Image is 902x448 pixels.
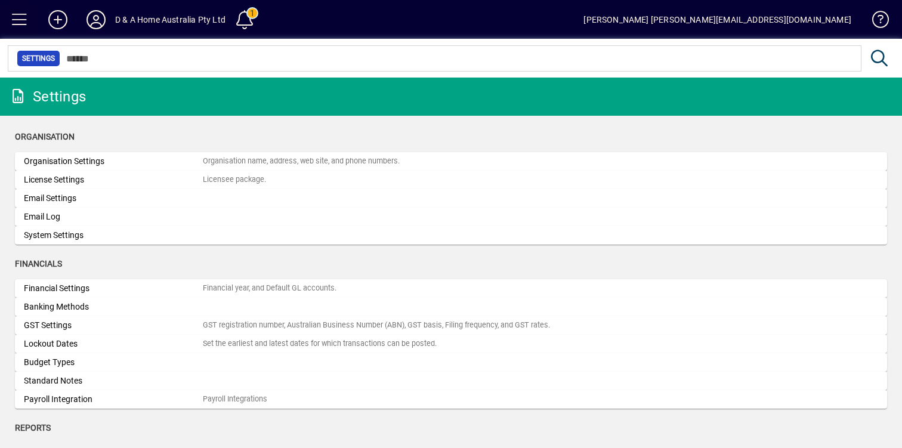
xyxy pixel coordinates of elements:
div: Licensee package. [203,174,266,186]
a: Email Settings [15,189,887,208]
div: License Settings [24,174,203,186]
div: Payroll Integrations [203,394,267,405]
a: Standard Notes [15,372,887,390]
div: Set the earliest and latest dates for which transactions can be posted. [203,338,437,350]
div: Lockout Dates [24,338,203,350]
div: Standard Notes [24,375,203,387]
div: Organisation name, address, web site, and phone numbers. [203,156,400,167]
a: Financial SettingsFinancial year, and Default GL accounts. [15,279,887,298]
div: Settings [9,87,86,106]
div: Banking Methods [24,301,203,313]
a: Budget Types [15,353,887,372]
div: Payroll Integration [24,393,203,406]
div: Email Log [24,211,203,223]
div: Organisation Settings [24,155,203,168]
span: Settings [22,52,55,64]
a: System Settings [15,226,887,245]
div: Financial year, and Default GL accounts. [203,283,336,294]
a: License SettingsLicensee package. [15,171,887,189]
button: Profile [77,9,115,30]
button: Add [39,9,77,30]
div: GST Settings [24,319,203,332]
span: Reports [15,423,51,432]
a: GST SettingsGST registration number, Australian Business Number (ABN), GST basis, Filing frequenc... [15,316,887,335]
div: Email Settings [24,192,203,205]
div: [PERSON_NAME] [PERSON_NAME][EMAIL_ADDRESS][DOMAIN_NAME] [583,10,851,29]
a: Payroll IntegrationPayroll Integrations [15,390,887,409]
a: Organisation SettingsOrganisation name, address, web site, and phone numbers. [15,152,887,171]
a: Lockout DatesSet the earliest and latest dates for which transactions can be posted. [15,335,887,353]
div: System Settings [24,229,203,242]
a: Banking Methods [15,298,887,316]
span: Organisation [15,132,75,141]
a: Email Log [15,208,887,226]
div: Budget Types [24,356,203,369]
a: Knowledge Base [863,2,887,41]
div: D & A Home Australia Pty Ltd [115,10,225,29]
div: Financial Settings [24,282,203,295]
span: Financials [15,259,62,268]
div: GST registration number, Australian Business Number (ABN), GST basis, Filing frequency, and GST r... [203,320,550,331]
